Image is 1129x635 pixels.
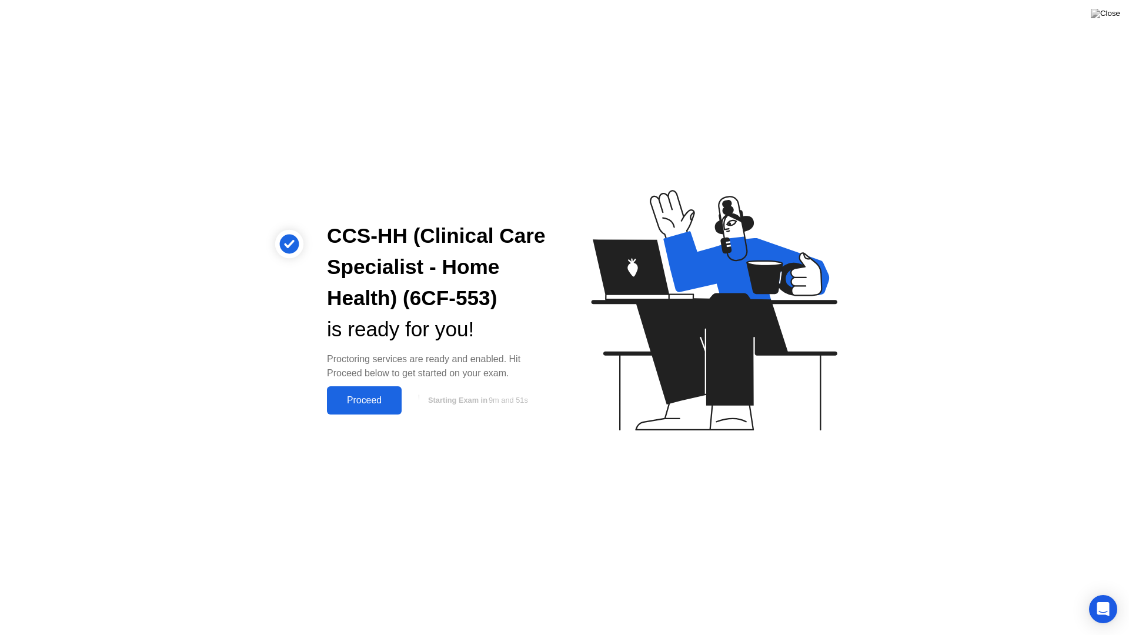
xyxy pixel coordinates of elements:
[327,314,546,345] div: is ready for you!
[327,352,546,380] div: Proctoring services are ready and enabled. Hit Proceed below to get started on your exam.
[327,386,402,415] button: Proceed
[1091,9,1120,18] img: Close
[1089,595,1117,623] div: Open Intercom Messenger
[489,396,528,405] span: 9m and 51s
[330,395,398,406] div: Proceed
[407,389,546,412] button: Starting Exam in9m and 51s
[327,220,546,313] div: CCS-HH (Clinical Care Specialist - Home Health) (6CF-553)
